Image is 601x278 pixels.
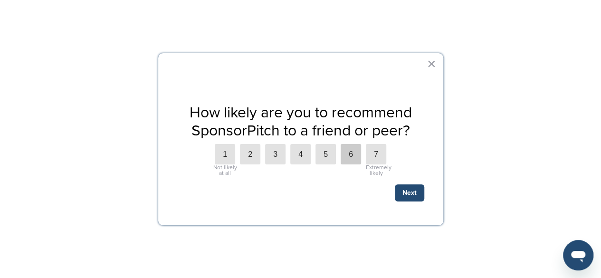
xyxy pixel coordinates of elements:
[212,164,238,176] div: Not likely at all
[563,240,593,270] iframe: Button to launch messaging window
[427,56,436,71] button: Close
[290,144,311,164] label: 4
[240,144,260,164] label: 2
[215,144,235,164] label: 1
[341,144,361,164] label: 6
[265,144,286,164] label: 3
[315,144,336,164] label: 5
[366,164,386,176] div: Extremely likely
[366,144,386,164] label: 7
[177,104,424,140] p: How likely are you to recommend SponsorPitch to a friend or peer?
[395,184,424,201] button: Next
